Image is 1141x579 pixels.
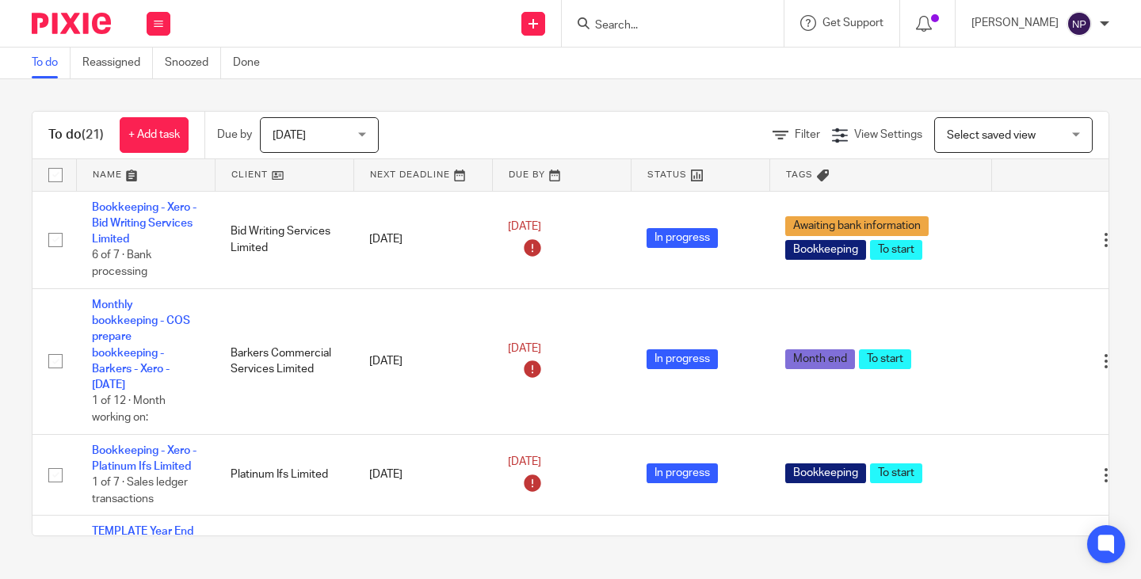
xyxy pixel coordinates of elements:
span: To start [870,463,922,483]
span: 6 of 7 · Bank processing [92,250,151,278]
span: View Settings [854,129,922,140]
span: 1 of 12 · Month working on: [92,396,166,424]
a: + Add task [120,117,189,153]
span: Bookkeeping [785,240,866,260]
td: [DATE] [353,434,492,516]
span: 1 of 7 · Sales ledger transactions [92,478,188,505]
a: TEMPLATE Year End [92,526,193,537]
a: Snoozed [165,48,221,78]
span: Filter [795,129,820,140]
p: [PERSON_NAME] [971,15,1059,31]
td: [DATE] [353,191,492,288]
p: Due by [217,127,252,143]
span: [DATE] [508,221,541,232]
span: Tags [786,170,813,179]
span: (21) [82,128,104,141]
img: Pixie [32,13,111,34]
span: In progress [647,349,718,369]
a: Monthly bookkeeping - COS prepare bookkeeping - Barkers - Xero - [DATE] [92,299,190,391]
span: Month end [785,349,855,369]
span: Select saved view [947,130,1036,141]
span: To start [859,349,911,369]
h1: To do [48,127,104,143]
td: Platinum Ifs Limited [215,434,353,516]
span: [DATE] [508,343,541,354]
span: Get Support [822,17,883,29]
a: Bookkeeping - Xero - Bid Writing Services Limited [92,202,197,246]
a: Bookkeeping - Xero - Platinum Ifs Limited [92,445,197,472]
span: Awaiting bank information [785,216,929,236]
td: [DATE] [353,288,492,434]
span: In progress [647,463,718,483]
span: [DATE] [508,456,541,467]
a: Done [233,48,272,78]
img: svg%3E [1067,11,1092,36]
input: Search [593,19,736,33]
td: Barkers Commercial Services Limited [215,288,353,434]
td: Bid Writing Services Limited [215,191,353,288]
span: Bookkeeping [785,463,866,483]
span: [DATE] [273,130,306,141]
a: Reassigned [82,48,153,78]
span: To start [870,240,922,260]
span: In progress [647,228,718,248]
a: To do [32,48,71,78]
